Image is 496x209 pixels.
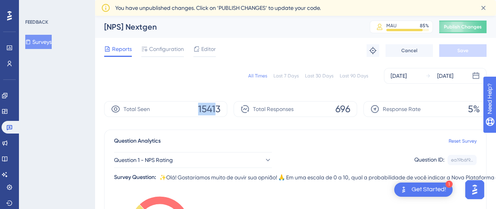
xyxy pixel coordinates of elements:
[401,47,417,54] span: Cancel
[468,103,480,115] span: 5%
[305,73,333,79] div: Last 30 Days
[273,73,299,79] div: Last 7 Days
[25,35,52,49] button: Surveys
[112,44,132,54] span: Reports
[114,155,173,165] span: Question 1 - NPS Rating
[414,155,444,165] div: Question ID:
[399,185,408,194] img: launcher-image-alternative-text
[444,24,482,30] span: Publish Changes
[420,23,429,29] div: 85 %
[25,19,48,25] div: FEEDBACK
[451,157,473,163] div: ea19b6f9...
[124,104,150,114] span: Total Seen
[391,71,407,81] div: [DATE]
[114,152,272,168] button: Question 1 - NPS Rating
[439,44,487,57] button: Save
[335,103,350,115] span: 696
[253,104,294,114] span: Total Responses
[149,44,184,54] span: Configuration
[248,73,267,79] div: All Times
[386,44,433,57] button: Cancel
[383,104,421,114] span: Response Rate
[457,47,468,54] span: Save
[394,183,453,197] div: Open Get Started! checklist, remaining modules: 1
[463,178,487,201] iframe: UserGuiding AI Assistant Launcher
[412,185,446,194] div: Get Started!
[439,21,487,33] button: Publish Changes
[386,23,397,29] div: MAU
[201,44,216,54] span: Editor
[449,138,477,144] a: Reset Survey
[19,2,49,11] span: Need Help?
[114,136,161,146] span: Question Analytics
[198,103,221,115] span: 15413
[104,21,350,32] div: [NPS] Nextgen
[445,181,453,188] div: 1
[115,3,321,13] span: You have unpublished changes. Click on ‘PUBLISH CHANGES’ to update your code.
[437,71,453,81] div: [DATE]
[114,173,156,182] div: Survey Question:
[340,73,368,79] div: Last 90 Days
